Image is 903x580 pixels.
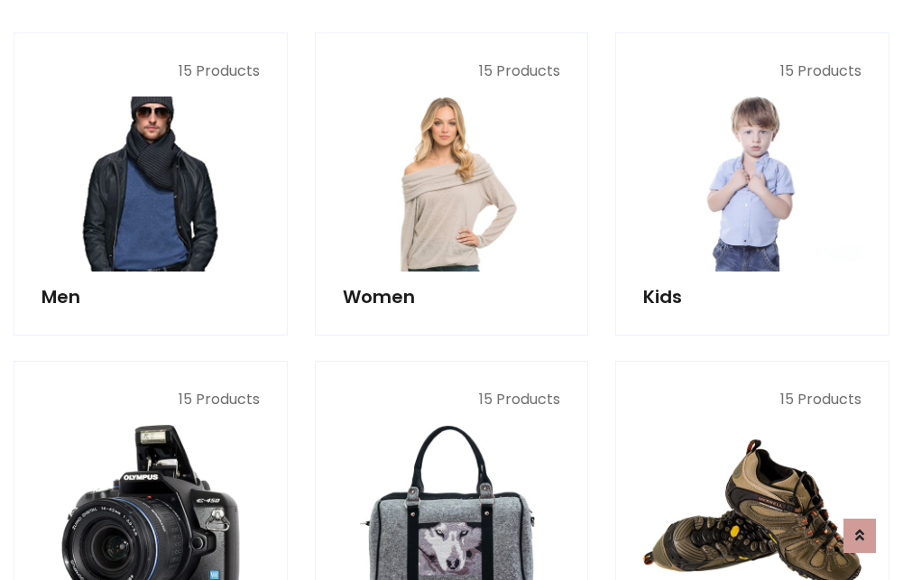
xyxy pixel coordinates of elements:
p: 15 Products [41,389,260,410]
p: 15 Products [343,60,561,82]
p: 15 Products [643,389,862,410]
h5: Men [41,286,260,308]
p: 15 Products [343,389,561,410]
p: 15 Products [41,60,260,82]
p: 15 Products [643,60,862,82]
h5: Kids [643,286,862,308]
h5: Women [343,286,561,308]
